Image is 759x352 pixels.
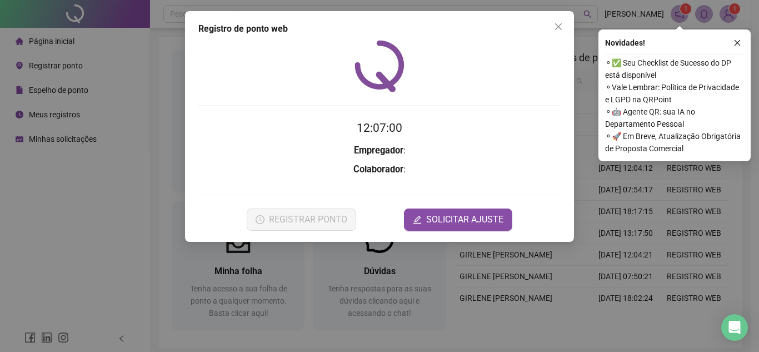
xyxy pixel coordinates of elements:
[605,130,744,155] span: ⚬ 🚀 Em Breve, Atualização Obrigatória de Proposta Comercial
[247,209,356,231] button: REGISTRAR PONTO
[605,57,744,81] span: ⚬ ✅ Seu Checklist de Sucesso do DP está disponível
[721,314,748,341] div: Open Intercom Messenger
[733,39,741,47] span: close
[198,22,561,36] div: Registro de ponto web
[605,37,645,49] span: Novidades !
[605,106,744,130] span: ⚬ 🤖 Agente QR: sua IA no Departamento Pessoal
[550,18,567,36] button: Close
[198,143,561,158] h3: :
[353,164,403,175] strong: Colaborador
[354,40,405,92] img: QRPoint
[198,162,561,177] h3: :
[357,121,402,135] time: 12:07:00
[354,145,403,156] strong: Empregador
[605,81,744,106] span: ⚬ Vale Lembrar: Política de Privacidade e LGPD na QRPoint
[426,213,503,226] span: SOLICITAR AJUSTE
[554,22,563,31] span: close
[404,209,512,231] button: editSOLICITAR AJUSTE
[413,215,422,224] span: edit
